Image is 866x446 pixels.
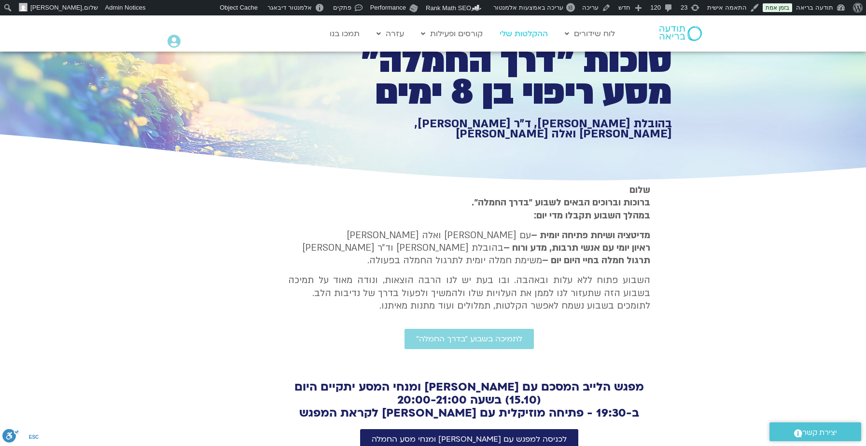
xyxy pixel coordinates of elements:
[763,3,792,12] a: בזמן אמת
[288,229,650,267] p: עם [PERSON_NAME] ואלה [PERSON_NAME] בהובלת [PERSON_NAME] וד״ר [PERSON_NAME] משימת חמלה יומית לתרג...
[337,45,672,108] h1: סוכות ״דרך החמלה״ מסע ריפוי בן 8 ימים
[288,274,650,312] p: השבוע פתוח ללא עלות ובאהבה. ובו בעת יש לנו הרבה הוצאות, ונודה מאוד על תמיכה בשבוע הזה שתעזור לנו ...
[30,4,82,11] span: [PERSON_NAME]
[560,25,620,43] a: לוח שידורים
[503,242,650,254] b: ראיון יומי עם אנשי תרבות, מדע ורוח –
[416,25,488,43] a: קורסים ופעילות
[426,4,471,12] span: Rank Math SEO
[531,229,650,242] strong: מדיטציה ושיחת פתיחה יומית –
[659,26,702,41] img: תודעה בריאה
[416,335,522,343] span: לתמיכה בשבוע ״בדרך החמלה״
[802,426,837,439] span: יצירת קשר
[325,25,364,43] a: תמכו בנו
[542,254,650,267] b: תרגול חמלה בחיי היום יום –
[495,25,553,43] a: ההקלטות שלי
[405,329,534,349] a: לתמיכה בשבוע ״בדרך החמלה״
[629,184,650,196] strong: שלום
[337,119,672,139] h1: בהובלת [PERSON_NAME], ד״ר [PERSON_NAME], [PERSON_NAME] ואלה [PERSON_NAME]
[472,196,650,221] strong: ברוכות וברוכים הבאים לשבוע ״בדרך החמלה״. במהלך השבוע תקבלו מדי יום:
[288,380,650,419] h2: מפגש הלייב המסכם עם [PERSON_NAME] ומנחי המסע יתקיים היום (15.10) בשעה 20:00-21:00 ב-19:30 - פתיחה...
[493,4,563,11] span: עריכה באמצעות אלמנטור
[372,25,409,43] a: עזרה
[372,435,567,444] span: לכניסה למפגש עם [PERSON_NAME] ומנחי מסע החמלה
[769,422,861,441] a: יצירת קשר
